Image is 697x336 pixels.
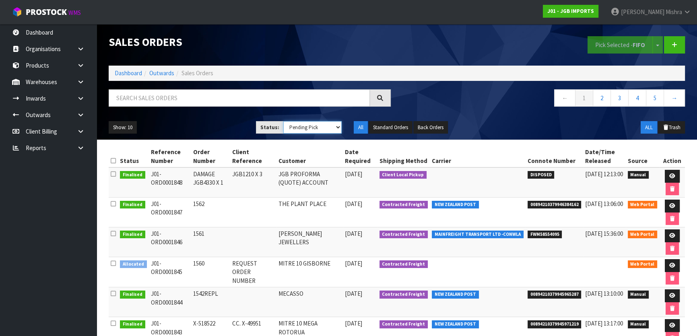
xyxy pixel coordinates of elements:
td: [PERSON_NAME] JEWELLERS [276,227,342,257]
td: 1562 [191,198,230,227]
span: MAINFREIGHT TRANSPORT LTD -CONWLA [432,231,524,239]
td: J01-ORD0001848 [149,167,191,198]
td: J01-ORD0001845 [149,257,191,287]
span: [DATE] 13:10:00 [585,290,623,297]
span: Web Portal [628,231,658,239]
span: Contracted Freight [379,260,428,268]
td: THE PLANT PLACE [276,198,342,227]
span: [DATE] 13:06:00 [585,200,623,208]
img: cube-alt.png [12,7,22,17]
th: Status [118,146,149,167]
button: ALL [641,121,657,134]
span: Contracted Freight [379,201,428,209]
td: 1561 [191,227,230,257]
td: MECASSO [276,287,342,317]
td: DAMAGE JGB4330 X 1 [191,167,230,198]
td: MITRE 10 GISBORNE [276,257,342,287]
h1: Sales Orders [109,36,391,48]
th: Date Required [343,146,377,167]
th: Customer [276,146,342,167]
nav: Page navigation [403,89,685,109]
td: 1542REPL [191,287,230,317]
span: [DATE] 15:36:00 [585,230,623,237]
span: Contracted Freight [379,231,428,239]
th: Shipping Method [377,146,430,167]
a: 4 [628,89,646,107]
span: [DATE] [345,320,362,327]
a: Outwards [149,69,174,77]
span: Mishra [666,8,682,16]
strong: J01 - JGB IMPORTS [547,8,594,14]
span: Allocated [120,260,147,268]
button: Trash [658,121,685,134]
th: Carrier [430,146,526,167]
span: Web Portal [628,201,658,209]
th: Reference Number [149,146,191,167]
strong: FIFO [633,41,645,49]
span: Finalised [120,320,145,328]
a: 5 [646,89,664,107]
th: Connote Number [526,146,584,167]
button: All [354,121,368,134]
th: Date/Time Released [583,146,625,167]
button: Standard Orders [369,121,412,134]
span: NEW ZEALAND POST [432,201,479,209]
span: [DATE] [345,290,362,297]
td: J01-ORD0001847 [149,198,191,227]
span: Contracted Freight [379,291,428,299]
td: 1560 [191,257,230,287]
span: DISPOSED [528,171,555,179]
span: [DATE] 12:13:00 [585,170,623,178]
a: Dashboard [115,69,142,77]
span: Sales Orders [181,69,213,77]
td: JGB PROFORMA (QUOTE) ACCOUNT [276,167,342,198]
span: Manual [628,171,649,179]
button: Pick Selected -FIFO [588,36,653,54]
span: Manual [628,320,649,328]
span: Manual [628,291,649,299]
th: Action [659,146,685,167]
span: [DATE] 13:17:00 [585,320,623,327]
td: J01-ORD0001846 [149,227,191,257]
small: WMS [68,9,81,16]
span: Finalised [120,201,145,209]
span: Web Portal [628,260,658,268]
span: [DATE] [345,200,362,208]
span: 00894210379945965287 [528,291,582,299]
button: Back Orders [413,121,448,134]
span: 00894210379945971219 [528,320,582,328]
span: Contracted Freight [379,320,428,328]
a: J01 - JGB IMPORTS [543,5,598,18]
span: NEW ZEALAND POST [432,291,479,299]
span: [DATE] [345,230,362,237]
td: REQUEST ORDER NUMBER [230,257,276,287]
span: 00894210379946384162 [528,201,582,209]
span: Finalised [120,291,145,299]
a: ← [554,89,575,107]
button: Show: 10 [109,121,137,134]
span: FWM58554095 [528,231,562,239]
input: Search sales orders [109,89,370,107]
strong: Status: [260,124,279,131]
th: Source [626,146,660,167]
a: 3 [610,89,629,107]
a: 1 [575,89,593,107]
span: NEW ZEALAND POST [432,320,479,328]
span: Finalised [120,171,145,179]
td: J01-ORD0001844 [149,287,191,317]
th: Order Number [191,146,230,167]
span: [DATE] [345,170,362,178]
span: Client Local Pickup [379,171,427,179]
span: Finalised [120,231,145,239]
a: → [664,89,685,107]
td: JGB1210 X 3 [230,167,276,198]
th: Client Reference [230,146,276,167]
span: ProStock [26,7,67,17]
span: [PERSON_NAME] [621,8,664,16]
span: [DATE] [345,260,362,267]
a: 2 [593,89,611,107]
